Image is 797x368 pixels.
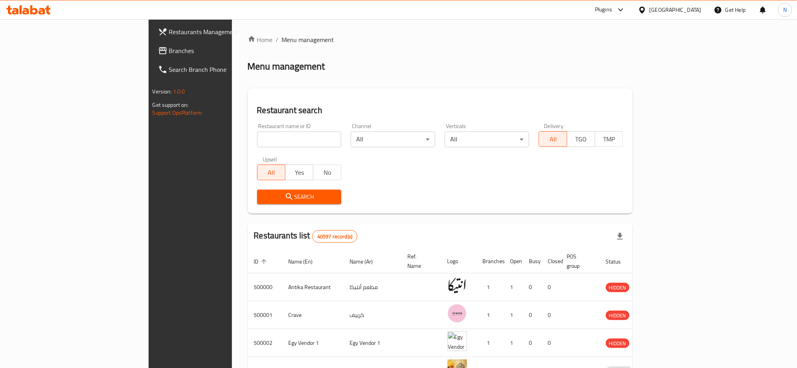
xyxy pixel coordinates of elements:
[169,27,276,37] span: Restaurants Management
[282,273,344,301] td: Antika Restaurant
[504,329,523,357] td: 1
[350,257,383,266] span: Name (Ar)
[257,190,342,204] button: Search
[289,257,323,266] span: Name (En)
[248,35,633,44] nav: breadcrumb
[606,311,630,320] span: HIDDEN
[254,230,358,243] h2: Restaurants list
[312,230,357,243] div: Total records count
[611,227,630,246] div: Export file
[504,273,523,301] td: 1
[542,249,561,273] th: Closed
[153,100,189,110] span: Get support on:
[504,249,523,273] th: Open
[542,134,564,145] span: All
[477,249,504,273] th: Branches
[477,273,504,301] td: 1
[152,60,282,79] a: Search Branch Phone
[523,329,542,357] td: 0
[542,273,561,301] td: 0
[152,41,282,60] a: Branches
[542,329,561,357] td: 0
[606,257,631,266] span: Status
[539,131,567,147] button: All
[542,301,561,329] td: 0
[257,165,285,180] button: All
[567,252,590,271] span: POS group
[153,86,172,97] span: Version:
[257,104,624,116] h2: Restaurant search
[606,283,630,292] span: HIDDEN
[169,65,276,74] span: Search Branch Phone
[289,167,310,178] span: Yes
[344,301,401,329] td: كرييف
[282,301,344,329] td: Crave
[477,329,504,357] td: 1
[317,167,338,178] span: No
[598,134,620,145] span: TMP
[257,132,342,147] input: Search for restaurant name or ID..
[783,5,787,14] span: N
[650,5,701,14] div: [GEOGRAPHIC_DATA]
[282,329,344,357] td: Egy Vendor 1
[408,252,432,271] span: Ref. Name
[504,301,523,329] td: 1
[523,301,542,329] td: 0
[313,233,357,240] span: 40597 record(s)
[344,329,401,357] td: Egy Vendor 1
[344,273,401,301] td: مطعم أنتيكا
[523,273,542,301] td: 0
[595,131,623,147] button: TMP
[263,192,335,202] span: Search
[282,35,334,44] span: Menu management
[351,132,435,147] div: All
[261,167,282,178] span: All
[606,339,630,348] span: HIDDEN
[447,304,467,323] img: Crave
[153,108,202,118] a: Support.OpsPlatform
[313,165,341,180] button: No
[254,257,269,266] span: ID
[447,331,467,351] img: Egy Vendor 1
[447,276,467,295] img: Antika Restaurant
[152,22,282,41] a: Restaurants Management
[571,134,592,145] span: TGO
[169,46,276,55] span: Branches
[544,123,564,129] label: Delivery
[263,157,277,162] label: Upsell
[285,165,313,180] button: Yes
[441,249,477,273] th: Logo
[523,249,542,273] th: Busy
[477,301,504,329] td: 1
[248,60,325,73] h2: Menu management
[173,86,185,97] span: 1.0.0
[445,132,529,147] div: All
[595,5,612,15] div: Plugins
[567,131,595,147] button: TGO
